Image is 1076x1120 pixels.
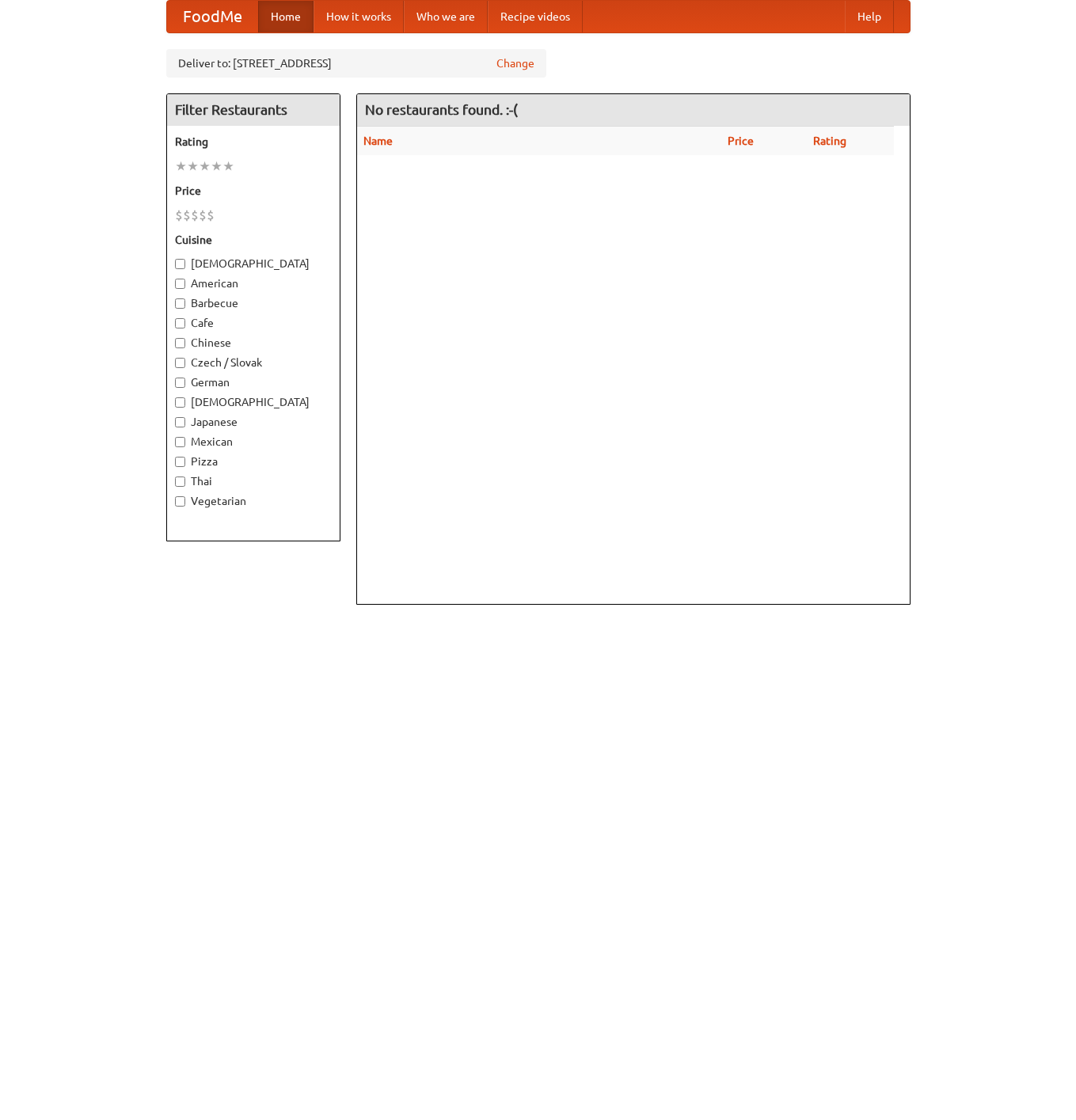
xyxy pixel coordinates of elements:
[175,134,332,150] h5: Rating
[175,207,183,224] li: $
[199,207,207,224] li: $
[175,417,185,427] input: Japanese
[183,207,191,224] li: $
[175,318,185,328] input: Cafe
[167,94,340,126] h4: Filter Restaurants
[175,476,185,487] input: Thai
[175,437,185,447] input: Mexican
[175,183,332,199] h5: Price
[175,374,332,390] label: German
[175,493,332,509] label: Vegetarian
[175,457,185,467] input: Pizza
[175,378,185,388] input: German
[365,102,518,117] ng-pluralize: No restaurants found. :-(
[363,135,393,147] a: Name
[222,158,234,175] li: ★
[191,207,199,224] li: $
[175,335,332,351] label: Chinese
[187,158,199,175] li: ★
[175,338,185,348] input: Chinese
[404,1,488,32] a: Who we are
[175,275,332,291] label: American
[258,1,314,32] a: Home
[175,315,332,331] label: Cafe
[175,358,185,368] input: Czech / Slovak
[166,49,546,78] div: Deliver to: [STREET_ADDRESS]
[175,473,332,489] label: Thai
[175,454,332,469] label: Pizza
[728,135,754,147] a: Price
[175,298,185,309] input: Barbecue
[488,1,583,32] a: Recipe videos
[496,55,534,71] a: Change
[813,135,846,147] a: Rating
[175,256,332,271] label: [DEMOGRAPHIC_DATA]
[175,158,187,175] li: ★
[175,259,185,269] input: [DEMOGRAPHIC_DATA]
[175,295,332,311] label: Barbecue
[175,414,332,430] label: Japanese
[207,207,215,224] li: $
[199,158,211,175] li: ★
[175,434,332,450] label: Mexican
[211,158,222,175] li: ★
[175,232,332,248] h5: Cuisine
[167,1,258,32] a: FoodMe
[175,279,185,289] input: American
[175,496,185,507] input: Vegetarian
[175,397,185,408] input: [DEMOGRAPHIC_DATA]
[845,1,894,32] a: Help
[314,1,404,32] a: How it works
[175,355,332,370] label: Czech / Slovak
[175,394,332,410] label: [DEMOGRAPHIC_DATA]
